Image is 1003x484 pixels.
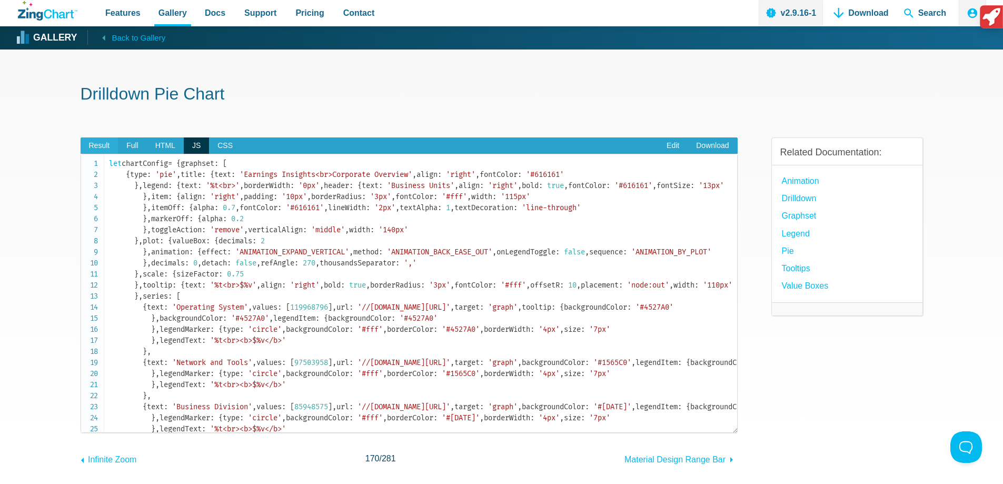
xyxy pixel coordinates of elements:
h1: Drilldown Pie Chart [81,83,923,107]
span: : [227,248,231,256]
span: , [155,325,160,334]
span: : [438,203,442,212]
span: '#4527A0' [400,314,438,323]
span: 'Operating System' [172,303,248,312]
span: , [248,303,252,312]
span: '115px' [501,192,530,201]
span: : [619,281,623,290]
span: 'right' [488,181,518,190]
span: '#fff' [501,281,526,290]
span: 270 [303,259,315,268]
span: { [143,358,147,367]
span: = [168,159,172,168]
a: Gallery [18,30,77,46]
span: Features [105,6,141,20]
span: : [349,369,353,378]
span: { [176,159,181,168]
span: : [223,314,227,323]
span: { [197,248,202,256]
span: , [307,192,311,201]
span: : [219,270,223,279]
span: '3px' [370,192,391,201]
span: } [151,325,155,334]
span: [ [290,358,294,367]
a: Drilldown [782,191,817,205]
span: 'pie' [155,170,176,179]
span: , [349,248,353,256]
span: : [168,181,172,190]
span: , [585,248,589,256]
span: } [134,281,138,290]
span: : [303,225,307,234]
span: , [138,270,143,279]
span: , [560,369,564,378]
span: true [547,181,564,190]
span: : [480,358,484,367]
span: ] [328,358,332,367]
span: { [168,236,172,245]
span: '#616161' [286,203,324,212]
span: : [370,225,374,234]
span: '#616161' [526,170,564,179]
span: '%t<br><b>$%v</b>' [210,336,286,345]
span: '#fff' [357,369,383,378]
a: Infinite Zoom [81,450,137,467]
span: { [176,192,181,201]
span: } [143,347,147,356]
span: : [678,358,682,367]
span: , [147,347,151,356]
span: 'middle' [311,225,345,234]
span: ] [328,303,332,312]
span: , [138,292,143,301]
span: Infinite Zoom [88,455,136,464]
span: 'remove' [210,225,244,234]
span: , [526,281,530,290]
span: , [155,336,160,345]
span: '#616161' [614,181,652,190]
span: , [138,181,143,190]
span: 'ANIMATION_BY_PLOT' [631,248,711,256]
span: , [244,225,248,234]
span: , [155,314,160,323]
span: , [450,358,454,367]
span: , [320,281,324,290]
span: : [492,192,496,201]
span: : [349,325,353,334]
span: '#1565C0' [442,369,480,378]
span: : [210,325,214,334]
span: , [147,192,151,201]
span: 'ANIMATION_EXPAND_VERTICAL' [235,248,349,256]
span: , [366,281,370,290]
span: : [277,303,282,312]
span: : [627,303,631,312]
span: : [530,369,534,378]
span: : [694,281,699,290]
span: : [366,203,370,212]
span: : [252,236,256,245]
span: } [151,369,155,378]
span: 'Business Units' [387,181,454,190]
span: 'circle' [248,325,282,334]
span: Docs [205,6,225,20]
span: } [134,236,138,245]
span: } [143,391,147,400]
span: : [231,170,235,179]
span: '3px' [429,281,450,290]
span: , [155,369,160,378]
span: } [134,181,138,190]
span: : [362,192,366,201]
span: , [147,225,151,234]
span: : [433,369,438,378]
span: , [320,181,324,190]
span: false [235,259,256,268]
span: , [652,181,657,190]
span: { [686,358,690,367]
span: '%t<br>$%v' [210,281,256,290]
span: '%t<br><b>$%v</b>' [210,380,286,389]
span: '//[DOMAIN_NAME][URL]' [357,303,450,312]
span: , [577,281,581,290]
span: : [349,303,353,312]
span: '#4527A0' [635,303,673,312]
span: 'ANIMATION_BACK_EASE_OUT' [387,248,492,256]
span: 0.2 [231,214,244,223]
